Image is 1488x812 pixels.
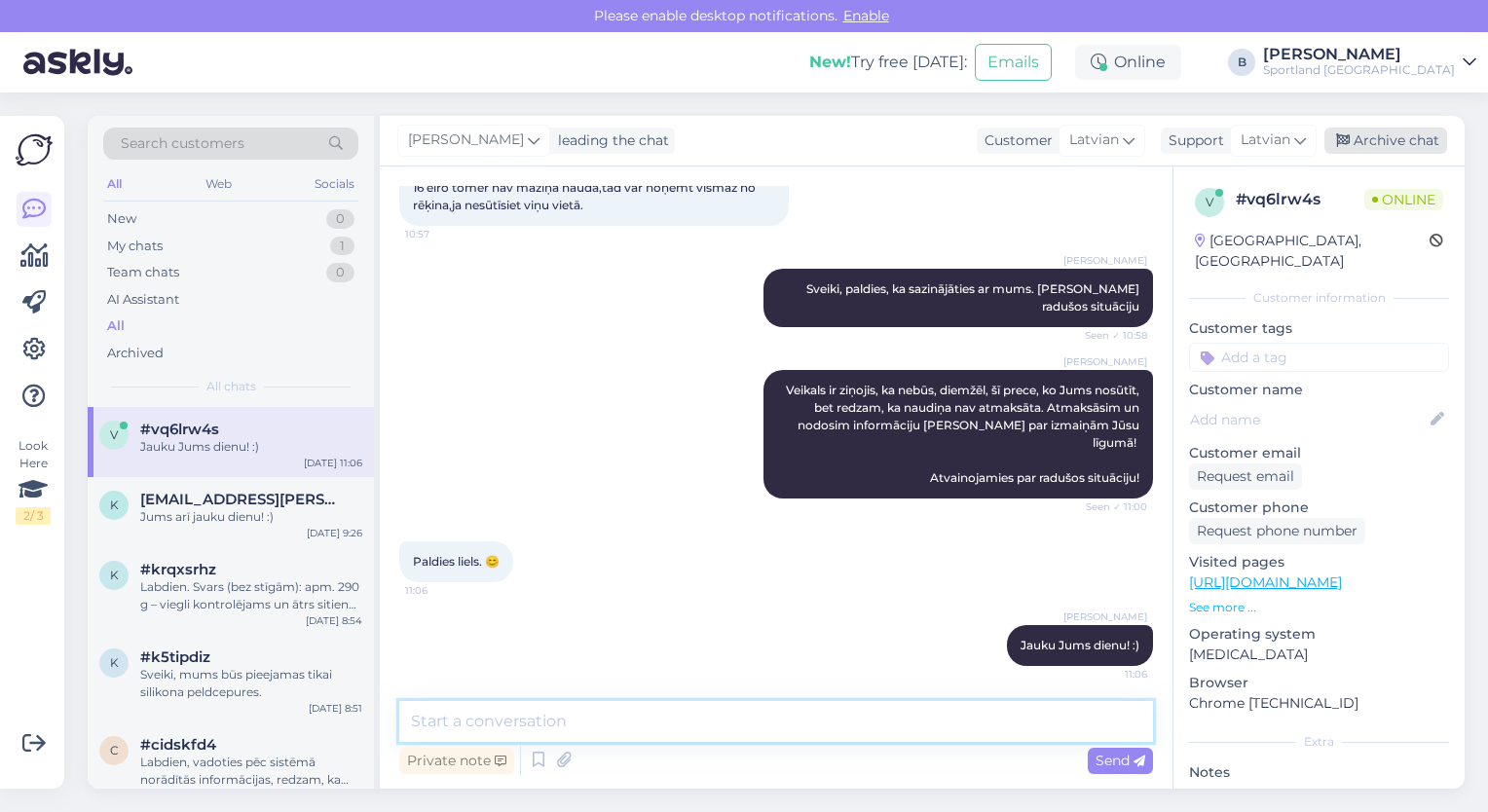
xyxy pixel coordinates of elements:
[1190,409,1427,430] input: Add name
[107,209,136,229] div: New
[1189,693,1449,714] p: Chrome [TECHNICAL_ID]
[140,561,216,578] span: #krqxsrhz
[413,554,500,569] span: Paldies liels. 😊
[809,53,851,71] b: New!
[326,263,354,282] div: 0
[1096,752,1145,769] span: Send
[206,378,256,395] span: All chats
[1324,128,1447,154] div: Archive chat
[121,133,244,154] span: Search customers
[110,568,119,582] span: k
[309,701,362,716] div: [DATE] 8:51
[107,237,163,256] div: My chats
[1263,47,1455,62] div: [PERSON_NAME]
[405,227,478,241] span: 10:57
[1161,130,1224,151] div: Support
[837,7,895,24] span: Enable
[304,456,362,470] div: [DATE] 11:06
[408,129,524,151] span: [PERSON_NAME]
[405,583,478,598] span: 11:06
[307,526,362,540] div: [DATE] 9:26
[1189,380,1449,400] p: Customer name
[306,613,362,628] div: [DATE] 8:54
[1189,733,1449,751] div: Extra
[1074,499,1147,514] span: Seen ✓ 11:00
[140,648,210,666] span: #k5tipdiz
[202,171,236,197] div: Web
[326,209,354,229] div: 0
[1189,289,1449,307] div: Customer information
[1189,573,1342,591] a: [URL][DOMAIN_NAME]
[1189,318,1449,339] p: Customer tags
[550,130,669,151] div: leading the chat
[399,748,514,774] div: Private note
[1189,624,1449,645] p: Operating system
[1241,129,1290,151] span: Latvian
[1236,188,1364,211] div: # vq6lrw4s
[1189,498,1449,518] p: Customer phone
[1189,443,1449,463] p: Customer email
[16,507,51,525] div: 2 / 3
[110,743,119,757] span: c
[16,131,53,168] img: Askly Logo
[311,171,358,197] div: Socials
[1063,354,1147,369] span: [PERSON_NAME]
[1206,195,1213,209] span: v
[1189,463,1302,490] div: Request email
[977,130,1053,151] div: Customer
[1189,673,1449,693] p: Browser
[1189,599,1449,616] p: See more ...
[1189,645,1449,665] p: [MEDICAL_DATA]
[140,754,362,789] div: Labdien, vadoties pēc sistēmā norādītās informācijas, redzam, ka Jūsu pasūtījums ir ceļā pie Jums...
[1189,518,1365,544] div: Request phone number
[1189,762,1449,783] p: Notes
[140,666,362,701] div: Sveiki, mums būs pieejamas tikai silikona peldcepures.
[975,44,1052,81] button: Emails
[107,344,164,363] div: Archived
[1189,343,1449,372] input: Add a tag
[140,438,362,456] div: Jauku Jums dienu! :)
[1063,609,1147,624] span: [PERSON_NAME]
[786,383,1142,485] span: Veikals ir ziņojis, ka nebūs, diemžēl, šī prece, ko Jums nosūtīt, bet redzam, ka naudiņa nav atma...
[107,316,125,336] div: All
[330,237,354,256] div: 1
[110,655,119,670] span: k
[140,421,219,438] span: #vq6lrw4s
[1195,231,1430,272] div: [GEOGRAPHIC_DATA], [GEOGRAPHIC_DATA]
[1069,129,1119,151] span: Latvian
[140,491,343,508] span: kristaps.srenks@gmail.com
[1075,45,1181,80] div: Online
[140,578,362,613] div: Labdien. Svars (bez stīgām): apm. 290 g – viegli kontrolējams un ātrs sitienos Raketes galvas izm...
[1228,49,1255,76] div: B
[140,736,216,754] span: #cidskfd4
[110,498,119,512] span: k
[16,437,51,525] div: Look Here
[1074,328,1147,343] span: Seen ✓ 10:58
[1063,253,1147,268] span: [PERSON_NAME]
[1364,189,1443,210] span: Online
[1189,552,1449,572] p: Visited pages
[140,508,362,526] div: Jums arī jauku dienu! :)
[809,51,967,74] div: Try free [DATE]:
[103,171,126,197] div: All
[1263,47,1476,78] a: [PERSON_NAME]Sportland [GEOGRAPHIC_DATA]
[806,281,1142,314] span: Sveiki, paldies, ka sazinājāties ar mums. [PERSON_NAME] radušos situāciju
[107,263,179,282] div: Team chats
[107,290,179,310] div: AI Assistant
[1021,638,1139,652] span: Jauku Jums dienu! :)
[1263,62,1455,78] div: Sportland [GEOGRAPHIC_DATA]
[110,427,118,442] span: v
[1074,667,1147,682] span: 11:06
